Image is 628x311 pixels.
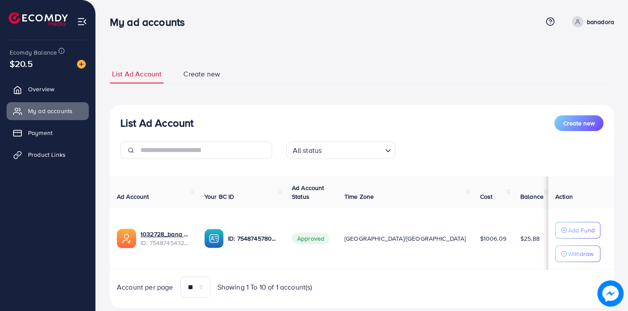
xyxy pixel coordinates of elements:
span: Showing 1 To 10 of 1 account(s) [218,282,312,292]
span: $1006.09 [480,234,506,243]
img: logo [9,12,68,26]
span: Your BC ID [204,192,235,201]
div: Search for option [286,142,396,159]
span: Product Links [28,150,66,159]
img: ic-ads-acc.e4c84228.svg [117,229,136,248]
a: My ad accounts [7,102,89,120]
span: Account per page [117,282,173,292]
p: Withdraw [568,249,593,259]
span: Ad Account [117,192,149,201]
h3: List Ad Account [120,117,193,129]
span: Create new [563,119,595,128]
a: 1032728_bana dor ad account 1_1757579407255 [140,230,190,238]
span: $25.88 [520,234,540,243]
span: Overview [28,85,54,93]
span: Approved [292,233,330,244]
input: Search for option [324,142,381,157]
div: <span class='underline'>1032728_bana dor ad account 1_1757579407255</span></br>7548745432170184711 [140,230,190,248]
span: Time Zone [344,192,374,201]
span: All status [291,144,324,157]
span: ID: 7548745432170184711 [140,238,190,247]
h3: My ad accounts [110,16,192,28]
a: banadora [568,16,614,28]
a: Product Links [7,146,89,163]
span: Create new [183,69,220,79]
span: Cost [480,192,493,201]
img: ic-ba-acc.ded83a64.svg [204,229,224,248]
span: [GEOGRAPHIC_DATA]/[GEOGRAPHIC_DATA] [344,234,466,243]
span: Ecomdy Balance [10,48,57,57]
img: image [77,60,86,69]
img: image [597,280,624,307]
span: Ad Account Status [292,183,324,201]
span: My ad accounts [28,107,73,115]
span: Payment [28,128,53,137]
span: $20.5 [10,57,33,70]
p: ID: 7548745780125483025 [228,233,278,244]
a: Overview [7,80,89,98]
button: Withdraw [555,245,600,262]
button: Add Fund [555,222,600,238]
a: Payment [7,124,89,142]
p: banadora [587,17,614,27]
span: Action [555,192,573,201]
p: Add Fund [568,225,595,235]
span: Balance [520,192,544,201]
img: menu [77,17,87,27]
button: Create new [554,115,603,131]
span: List Ad Account [112,69,161,79]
